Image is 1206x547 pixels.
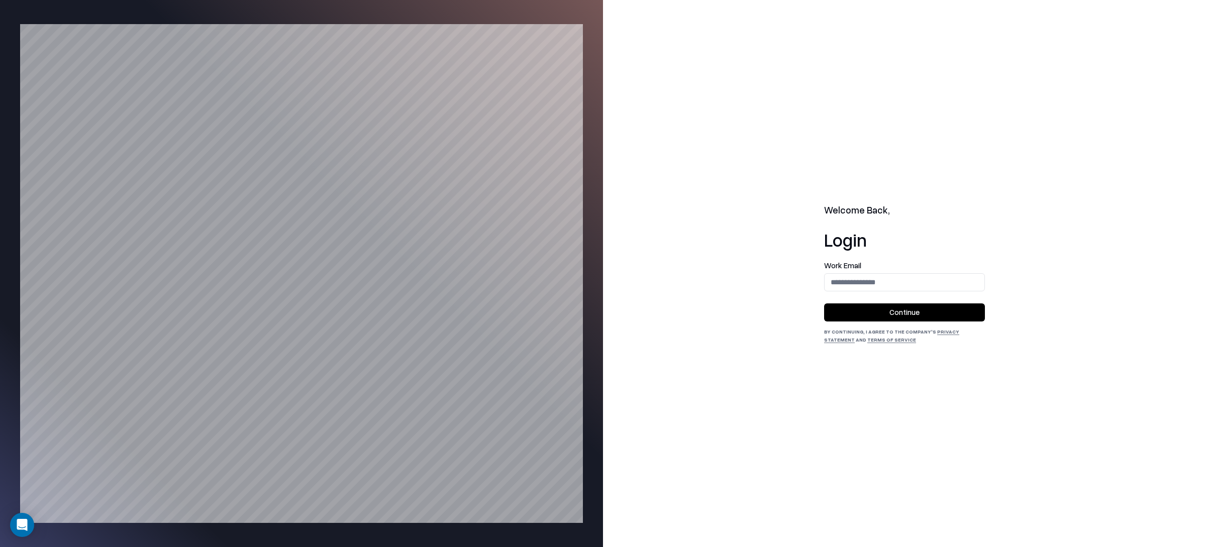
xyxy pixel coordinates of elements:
[10,513,34,537] div: Open Intercom Messenger
[824,303,985,321] button: Continue
[824,262,985,269] label: Work Email
[824,203,985,217] h2: Welcome Back,
[824,230,985,250] h1: Login
[824,329,959,343] a: Privacy Statement
[824,327,985,344] div: By continuing, I agree to the Company's and
[867,337,916,343] a: Terms of Service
